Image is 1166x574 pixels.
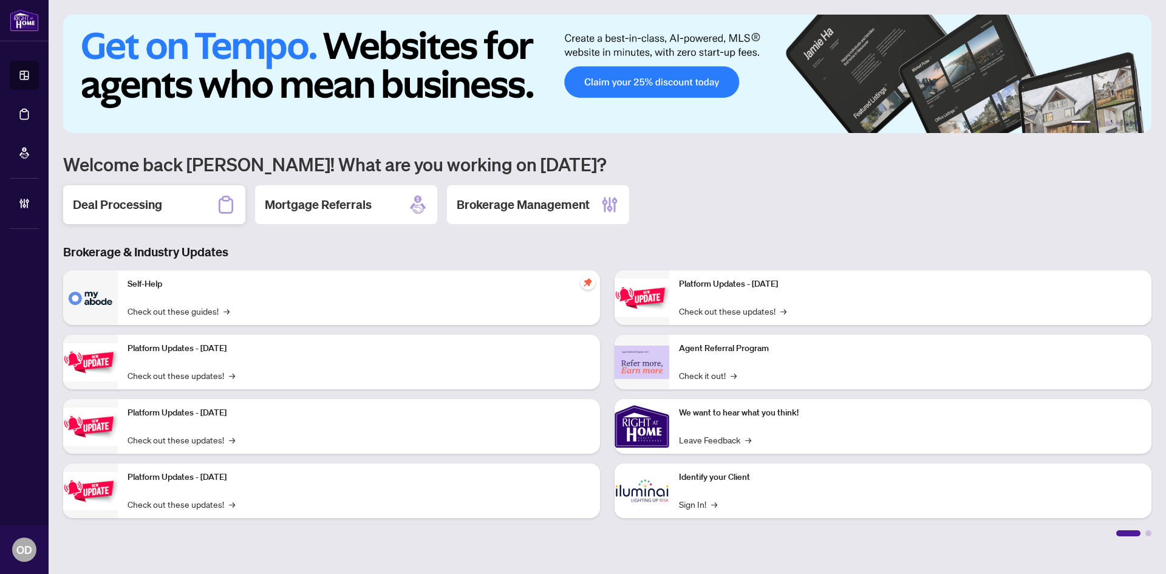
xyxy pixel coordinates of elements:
p: Platform Updates - [DATE] [128,342,590,355]
span: → [229,369,235,382]
a: Check out these updates!→ [128,369,235,382]
a: Check it out!→ [679,369,737,382]
img: Slide 0 [63,15,1151,133]
img: logo [10,9,39,32]
a: Sign In!→ [679,497,717,511]
button: Open asap [1117,531,1154,568]
a: Check out these updates!→ [128,497,235,511]
span: → [711,497,717,511]
a: Check out these updates!→ [128,433,235,446]
h2: Mortgage Referrals [265,196,372,213]
button: 5 [1125,121,1130,126]
a: Check out these guides!→ [128,304,230,318]
p: Platform Updates - [DATE] [128,471,590,484]
img: Platform Updates - July 8, 2025 [63,472,118,510]
a: Check out these updates!→ [679,304,786,318]
h2: Brokerage Management [457,196,590,213]
span: → [780,304,786,318]
button: 4 [1115,121,1120,126]
img: Identify your Client [615,463,669,518]
img: Platform Updates - September 16, 2025 [63,343,118,381]
p: We want to hear what you think! [679,406,1142,420]
h2: Deal Processing [73,196,162,213]
span: → [229,497,235,511]
img: Self-Help [63,270,118,325]
p: Agent Referral Program [679,342,1142,355]
p: Platform Updates - [DATE] [128,406,590,420]
button: 2 [1096,121,1100,126]
h3: Brokerage & Industry Updates [63,244,1151,261]
span: → [223,304,230,318]
button: 6 [1134,121,1139,126]
p: Identify your Client [679,471,1142,484]
button: 1 [1071,121,1091,126]
a: Leave Feedback→ [679,433,751,446]
p: Self-Help [128,278,590,291]
img: We want to hear what you think! [615,399,669,454]
span: → [229,433,235,446]
img: Platform Updates - June 23, 2025 [615,279,669,317]
span: pushpin [581,275,595,290]
span: → [745,433,751,446]
span: OD [16,541,32,558]
span: → [731,369,737,382]
img: Platform Updates - July 21, 2025 [63,408,118,446]
img: Agent Referral Program [615,346,669,379]
button: 3 [1105,121,1110,126]
p: Platform Updates - [DATE] [679,278,1142,291]
h1: Welcome back [PERSON_NAME]! What are you working on [DATE]? [63,152,1151,176]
